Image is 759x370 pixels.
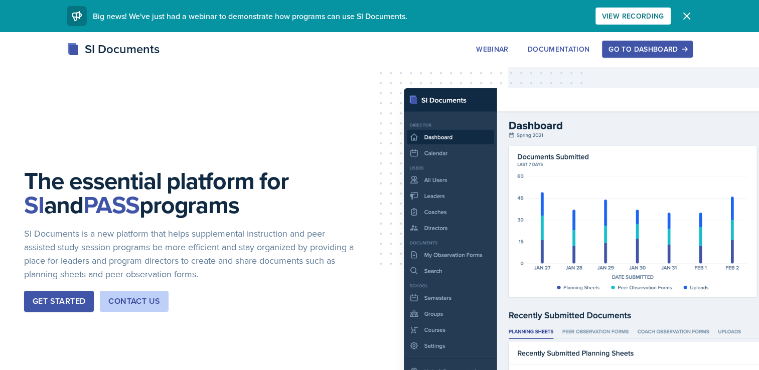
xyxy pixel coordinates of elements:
[609,45,686,53] div: Go to Dashboard
[100,291,169,312] button: Contact Us
[108,295,160,307] div: Contact Us
[470,41,515,58] button: Webinar
[33,295,85,307] div: Get Started
[595,8,671,25] button: View Recording
[602,41,692,58] button: Go to Dashboard
[93,11,407,22] span: Big news! We've just had a webinar to demonstrate how programs can use SI Documents.
[24,291,94,312] button: Get Started
[67,40,160,58] div: SI Documents
[602,12,664,20] div: View Recording
[528,45,590,53] div: Documentation
[476,45,508,53] div: Webinar
[521,41,596,58] button: Documentation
